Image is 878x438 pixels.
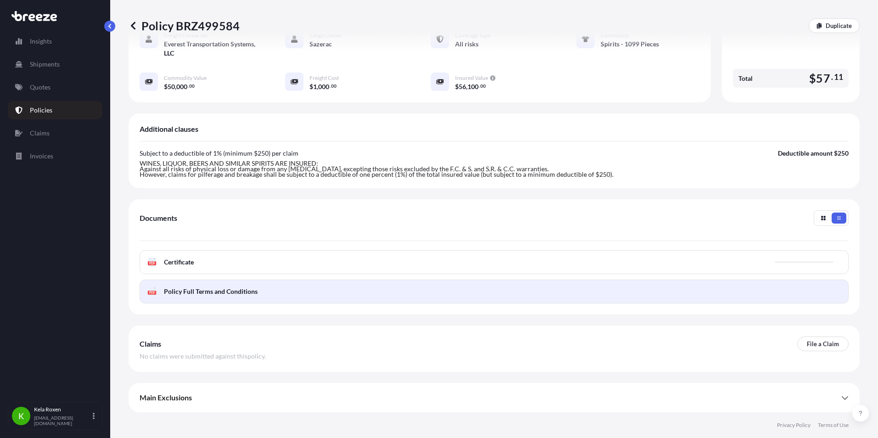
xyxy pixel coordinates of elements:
span: Main Exclusions [140,393,192,402]
span: 100 [467,84,478,90]
span: . [831,74,833,80]
span: 11 [834,74,843,80]
p: Against all risks of physical loss or damage from any [MEDICAL_DATA], excepting those risks exclu... [140,166,849,172]
p: Insights [30,37,52,46]
p: [EMAIL_ADDRESS][DOMAIN_NAME] [34,415,91,426]
span: $ [809,73,816,84]
span: 56 [459,84,466,90]
a: Quotes [8,78,102,96]
p: Policies [30,106,52,115]
a: PDFPolicy Full Terms and Conditions [140,280,849,303]
span: $ [164,84,168,90]
span: 000 [318,84,329,90]
span: Commodity Value [164,74,207,82]
p: Quotes [30,83,51,92]
span: No claims were submitted against this policy . [140,352,266,361]
span: . [330,84,331,88]
p: File a Claim [807,339,839,348]
p: Kela Roxen [34,406,91,413]
a: Insights [8,32,102,51]
span: Freight Cost [310,74,339,82]
span: . [188,84,189,88]
span: $ [455,84,459,90]
span: Claims [140,339,161,348]
span: . [479,84,480,88]
span: Total [738,74,753,83]
span: Documents [140,213,177,223]
a: Terms of Use [818,421,849,429]
span: , [175,84,176,90]
a: Shipments [8,55,102,73]
span: 50 [168,84,175,90]
span: $ [310,84,313,90]
span: Certificate [164,258,194,267]
p: Policy BRZ499584 [129,18,240,33]
span: Insured Value [455,74,488,82]
span: , [466,84,467,90]
span: Policy Full Terms and Conditions [164,287,258,296]
p: Subject to a deductible of 1% (minimum $250) per claim [140,149,298,158]
p: WINES, LIQUOR, BEERS AND SIMILAR SPIRITS ARE INSURED: [140,161,849,166]
span: 00 [189,84,195,88]
span: 00 [331,84,337,88]
p: Deductible amount $250 [778,149,849,158]
span: 000 [176,84,187,90]
p: Claims [30,129,50,138]
span: 00 [480,84,486,88]
span: 57 [816,73,830,84]
span: 1 [313,84,317,90]
p: However, claims for pilferage and breakage shall be subject to a deductible of one percent (1%) o... [140,172,849,177]
text: PDF [149,262,155,265]
div: Main Exclusions [140,387,849,409]
a: Policies [8,101,102,119]
text: PDF [149,291,155,294]
span: K [18,411,24,421]
a: Claims [8,124,102,142]
a: Invoices [8,147,102,165]
a: File a Claim [797,337,849,351]
p: Duplicate [826,21,852,30]
a: Privacy Policy [777,421,810,429]
p: Invoices [30,152,53,161]
span: Additional clauses [140,124,198,134]
span: , [317,84,318,90]
p: Shipments [30,60,60,69]
a: Duplicate [809,18,860,33]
